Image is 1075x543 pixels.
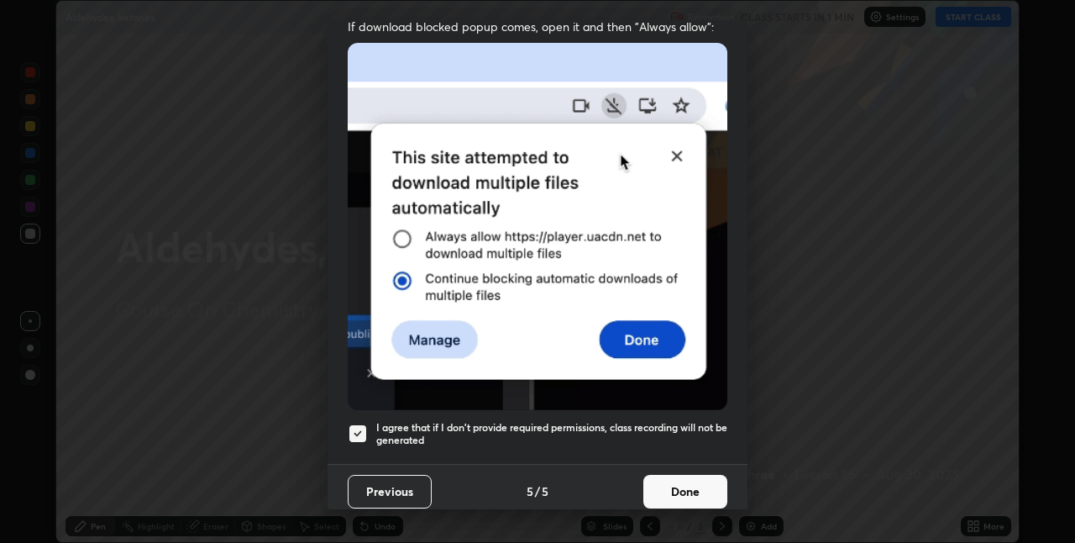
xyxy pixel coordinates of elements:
[376,421,727,447] h5: I agree that if I don't provide required permissions, class recording will not be generated
[542,482,548,500] h4: 5
[348,18,727,34] span: If download blocked popup comes, open it and then "Always allow":
[527,482,533,500] h4: 5
[535,482,540,500] h4: /
[643,475,727,509] button: Done
[348,475,432,509] button: Previous
[348,43,727,410] img: downloads-permission-blocked.gif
